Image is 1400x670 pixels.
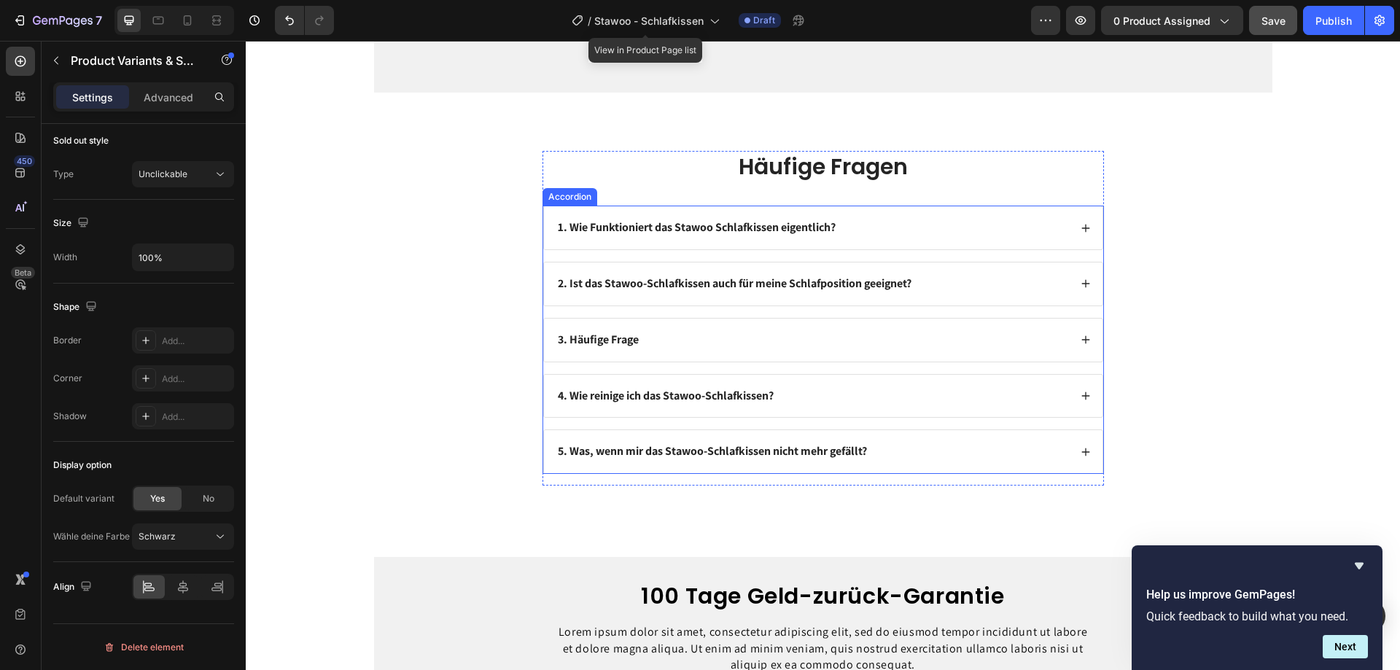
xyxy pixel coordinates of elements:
[275,6,334,35] div: Undo/Redo
[594,13,704,28] span: Stawoo - Schlafkissen
[53,334,82,347] div: Border
[132,161,234,187] button: Unclickable
[162,410,230,424] div: Add...
[53,251,77,264] div: Width
[71,52,195,69] p: Product Variants & Swatches
[11,267,35,278] div: Beta
[53,636,234,659] button: Delete element
[1146,557,1368,658] div: Help us improve GemPages!
[53,168,74,181] div: Type
[1101,6,1243,35] button: 0 product assigned
[300,149,349,163] div: Accordion
[104,639,184,656] div: Delete element
[312,235,666,250] strong: 2. Ist das Stawoo-Schlafkissen auch für meine Schlafposition geeignet?
[139,168,187,179] span: Unclickable
[312,347,528,362] strong: 4. Wie reinige ich das Stawoo-Schlafkissen?
[246,41,1400,670] iframe: Design area
[1249,6,1297,35] button: Save
[312,402,621,418] strong: 5. Was, wenn mir das Stawoo-Schlafkissen nicht mehr gefällt?
[53,372,82,385] div: Corner
[72,90,113,105] p: Settings
[162,373,230,386] div: Add...
[1113,13,1210,28] span: 0 product assigned
[53,577,95,597] div: Align
[132,523,234,550] button: Schwarz
[53,134,109,147] div: Sold out style
[162,335,230,348] div: Add...
[1350,557,1368,574] button: Hide survey
[312,179,590,194] strong: 1. Wie Funktioniert das Stawoo Schlafkissen eigentlich?
[53,214,92,233] div: Size
[53,459,112,472] div: Display option
[96,12,102,29] p: 7
[6,6,109,35] button: 7
[493,110,662,141] strong: Häufige Fragen
[1323,635,1368,658] button: Next question
[14,155,35,167] div: 450
[753,14,775,27] span: Draft
[144,90,193,105] p: Advanced
[203,492,214,505] span: No
[53,410,87,423] div: Shadow
[139,530,176,543] span: Schwarz
[128,539,1027,571] h2: 100 Tage Geld-zurück-Garantie
[1303,6,1364,35] button: Publish
[311,582,844,634] div: Lorem ipsum dolor sit amet, consectetur adipiscing elit, sed do eiusmod tempor incididunt ut labo...
[1315,13,1352,28] div: Publish
[588,13,591,28] span: /
[53,492,114,505] div: Default variant
[53,530,130,543] div: Wähle deine Farbe
[150,492,165,505] span: Yes
[133,244,233,270] input: Auto
[1146,609,1368,623] p: Quick feedback to build what you need.
[312,291,393,306] strong: 3. Häufige Frage
[1261,15,1286,27] span: Save
[53,297,100,317] div: Shape
[1146,586,1368,604] h2: Help us improve GemPages!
